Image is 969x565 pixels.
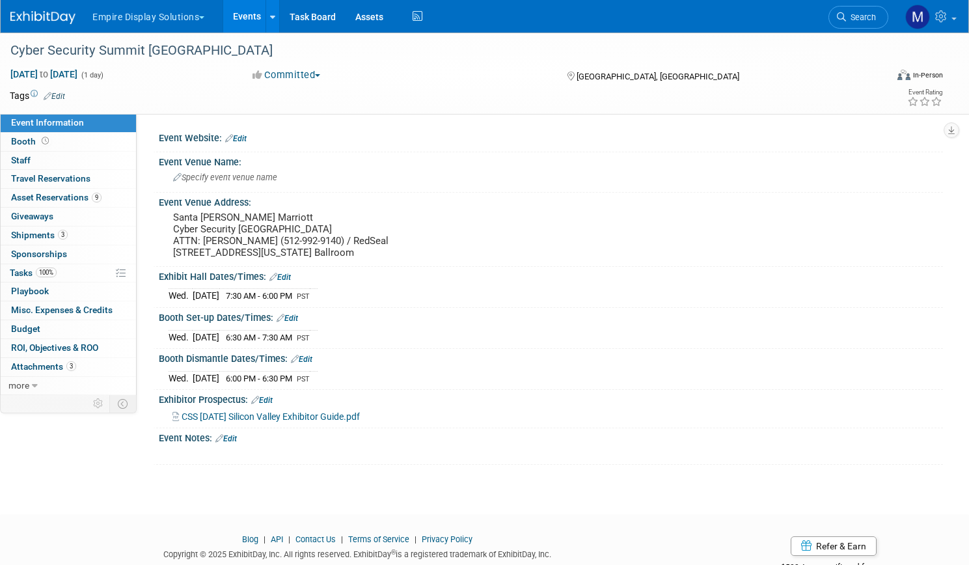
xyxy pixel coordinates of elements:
span: [GEOGRAPHIC_DATA], [GEOGRAPHIC_DATA] [577,72,739,81]
span: 3 [58,230,68,240]
span: Misc. Expenses & Credits [11,305,113,315]
a: Search [828,6,888,29]
span: to [38,69,50,79]
a: Edit [215,434,237,443]
span: PST [297,375,310,383]
a: Edit [269,273,291,282]
div: Cyber Security Summit [GEOGRAPHIC_DATA] [6,39,864,62]
a: Shipments3 [1,227,136,245]
span: Shipments [11,230,68,240]
span: Playbook [11,286,49,296]
a: ROI, Objectives & ROO [1,339,136,357]
span: 100% [36,268,57,277]
td: Personalize Event Tab Strip [87,395,110,412]
a: Edit [291,355,312,364]
td: [DATE] [193,371,219,385]
a: Budget [1,320,136,338]
a: Playbook [1,282,136,301]
a: Refer & Earn [791,536,877,556]
a: Booth [1,133,136,151]
div: In-Person [912,70,943,80]
sup: ® [391,549,396,556]
div: Booth Set-up Dates/Times: [159,308,943,325]
div: Event Notes: [159,428,943,445]
td: [DATE] [193,289,219,303]
span: more [8,380,29,391]
span: CSS [DATE] Silicon Valley Exhibitor Guide.pdf [182,411,360,422]
a: Misc. Expenses & Credits [1,301,136,320]
span: | [260,534,269,544]
img: Matt h [905,5,930,29]
div: Event Rating [907,89,942,96]
a: Terms of Service [348,534,409,544]
span: Attachments [11,361,76,372]
a: Event Information [1,114,136,132]
span: 3 [66,361,76,371]
a: Attachments3 [1,358,136,376]
div: Booth Dismantle Dates/Times: [159,349,943,366]
span: 6:30 AM - 7:30 AM [226,333,292,342]
span: | [285,534,293,544]
a: more [1,377,136,395]
span: (1 day) [80,71,103,79]
a: Edit [277,314,298,323]
span: PST [297,292,310,301]
a: Edit [44,92,65,101]
td: Wed. [169,371,193,385]
a: Tasks100% [1,264,136,282]
span: | [411,534,420,544]
span: 7:30 AM - 6:00 PM [226,291,292,301]
a: Sponsorships [1,245,136,264]
a: Edit [251,396,273,405]
a: Contact Us [295,534,336,544]
a: Staff [1,152,136,170]
div: Event Website: [159,128,943,145]
td: [DATE] [193,330,219,344]
img: Format-Inperson.png [897,70,910,80]
td: Tags [10,89,65,102]
td: Toggle Event Tabs [110,395,137,412]
span: Travel Reservations [11,173,90,184]
span: Giveaways [11,211,53,221]
a: Giveaways [1,208,136,226]
td: Wed. [169,330,193,344]
a: CSS [DATE] Silicon Valley Exhibitor Guide.pdf [172,411,360,422]
span: ROI, Objectives & ROO [11,342,98,353]
img: ExhibitDay [10,11,75,24]
span: | [338,534,346,544]
a: Travel Reservations [1,170,136,188]
span: Asset Reservations [11,192,102,202]
span: Tasks [10,268,57,278]
div: Copyright © 2025 ExhibitDay, Inc. All rights reserved. ExhibitDay is a registered trademark of Ex... [10,545,705,560]
button: Committed [248,68,325,82]
span: Event Information [11,117,84,128]
div: Exhibit Hall Dates/Times: [159,267,943,284]
a: Edit [225,134,247,143]
span: Specify event venue name [173,172,277,182]
div: Event Venue Name: [159,152,943,169]
pre: Santa [PERSON_NAME] Marriott Cyber Security [GEOGRAPHIC_DATA] ATTN: [PERSON_NAME] (512-992-9140) ... [173,212,471,258]
div: Exhibitor Prospectus: [159,390,943,407]
span: Booth not reserved yet [39,136,51,146]
span: PST [297,334,310,342]
td: Wed. [169,289,193,303]
span: Search [846,12,876,22]
span: Budget [11,324,40,334]
div: Event Format [804,68,943,87]
span: [DATE] [DATE] [10,68,78,80]
div: Event Venue Address: [159,193,943,209]
a: Blog [242,534,258,544]
span: Booth [11,136,51,146]
span: 9 [92,193,102,202]
span: Staff [11,155,31,165]
span: Sponsorships [11,249,67,259]
a: Asset Reservations9 [1,189,136,207]
a: Privacy Policy [422,534,472,544]
a: API [271,534,283,544]
span: 6:00 PM - 6:30 PM [226,374,292,383]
